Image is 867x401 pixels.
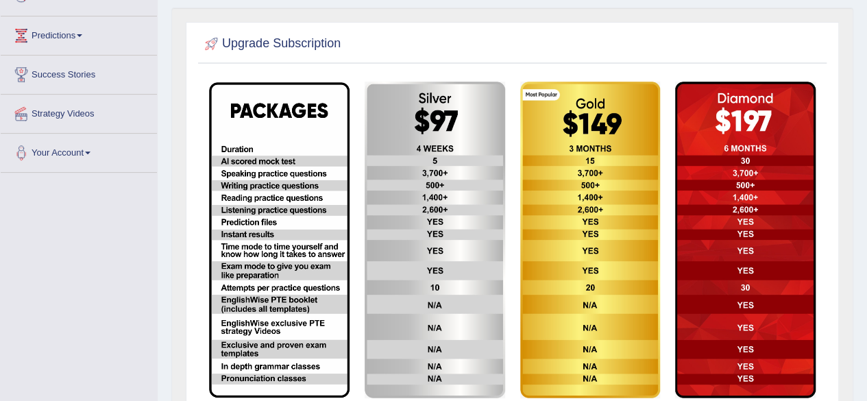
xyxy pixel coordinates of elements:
h2: Upgrade Subscription [202,34,341,54]
a: Strategy Videos [1,95,157,129]
a: Your Account [1,134,157,168]
a: Predictions [1,16,157,51]
img: EW package [209,82,350,398]
a: Success Stories [1,56,157,90]
img: aud-gold.png [520,82,661,398]
img: aud-diamond.png [675,82,816,398]
img: aud-silver.png [365,82,505,398]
